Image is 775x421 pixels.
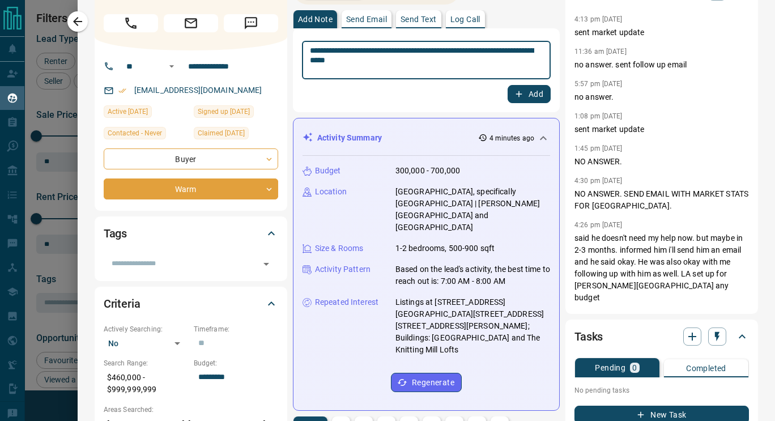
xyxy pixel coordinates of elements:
[134,86,262,95] a: [EMAIL_ADDRESS][DOMAIN_NAME]
[489,133,534,143] p: 4 minutes ago
[574,124,749,135] p: sent market update
[198,106,250,117] span: Signed up [DATE]
[574,59,749,71] p: no answer. sent follow up email
[391,373,462,392] button: Regenerate
[574,232,749,304] p: said he doesn't need my help now. but maybe in 2-3 months. informed him i'll send him an email an...
[395,263,550,287] p: Based on the lead's activity, the best time to reach out is: 7:00 AM - 8:00 AM
[574,15,623,23] p: 4:13 pm [DATE]
[315,296,378,308] p: Repeated Interest
[574,48,627,56] p: 11:36 am [DATE]
[194,324,278,334] p: Timeframe:
[508,85,551,103] button: Add
[574,221,623,229] p: 4:26 pm [DATE]
[104,14,158,32] span: Call
[194,358,278,368] p: Budget:
[108,127,162,139] span: Contacted - Never
[395,243,495,254] p: 1-2 bedrooms, 500-900 sqft
[395,165,460,177] p: 300,000 - 700,000
[104,178,278,199] div: Warm
[298,15,333,23] p: Add Note
[395,296,550,356] p: Listings at [STREET_ADDRESS][GEOGRAPHIC_DATA][STREET_ADDRESS][STREET_ADDRESS][PERSON_NAME]; Build...
[632,364,637,372] p: 0
[346,15,387,23] p: Send Email
[315,186,347,198] p: Location
[315,243,364,254] p: Size & Rooms
[303,127,550,148] div: Activity Summary4 minutes ago
[108,106,148,117] span: Active [DATE]
[395,186,550,233] p: [GEOGRAPHIC_DATA], specifically [GEOGRAPHIC_DATA] | [PERSON_NAME][GEOGRAPHIC_DATA] and [GEOGRAPHI...
[258,256,274,272] button: Open
[401,15,437,23] p: Send Text
[574,177,623,185] p: 4:30 pm [DATE]
[574,112,623,120] p: 1:08 pm [DATE]
[574,156,749,168] p: NO ANSWER.
[574,382,749,399] p: No pending tasks
[198,127,245,139] span: Claimed [DATE]
[574,27,749,39] p: sent market update
[104,324,188,334] p: Actively Searching:
[194,105,278,121] div: Sat Feb 24 2018
[194,127,278,143] div: Thu Mar 01 2018
[574,323,749,350] div: Tasks
[104,368,188,399] p: $460,000 - $999,999,999
[686,364,726,372] p: Completed
[104,405,278,415] p: Areas Searched:
[104,295,140,313] h2: Criteria
[104,105,188,121] div: Mon Jun 30 2025
[595,364,625,372] p: Pending
[574,91,749,103] p: no answer.
[224,14,278,32] span: Message
[574,80,623,88] p: 5:57 pm [DATE]
[104,224,127,243] h2: Tags
[104,290,278,317] div: Criteria
[164,14,218,32] span: Email
[315,263,371,275] p: Activity Pattern
[317,132,382,144] p: Activity Summary
[574,328,603,346] h2: Tasks
[315,165,341,177] p: Budget
[104,220,278,247] div: Tags
[104,334,188,352] div: No
[450,15,480,23] p: Log Call
[574,188,749,212] p: NO ANSWER. SEND EMAIL WITH MARKET STATS FOR [GEOGRAPHIC_DATA].
[104,358,188,368] p: Search Range:
[574,144,623,152] p: 1:45 pm [DATE]
[165,59,178,73] button: Open
[118,87,126,95] svg: Email Verified
[104,148,278,169] div: Buyer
